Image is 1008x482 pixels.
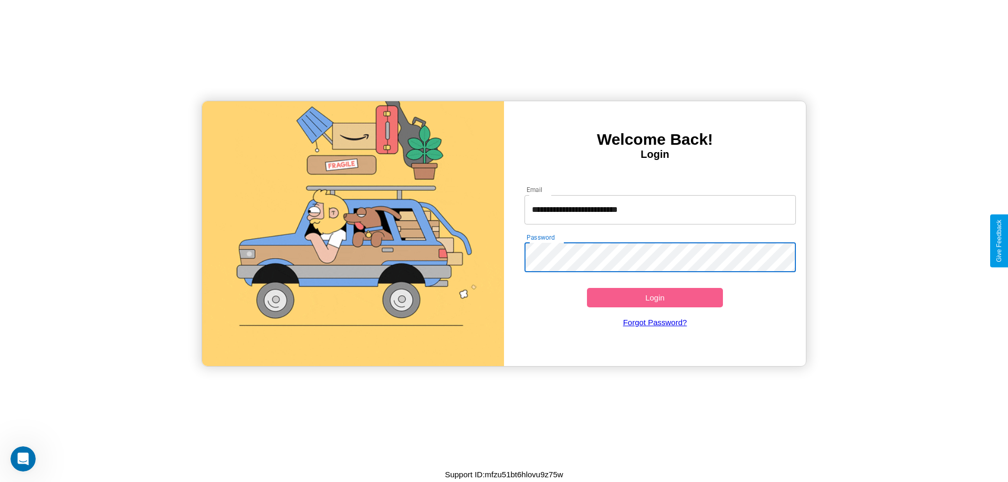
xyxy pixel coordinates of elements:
p: Support ID: mfzu51bt6hlovu9z75w [445,467,563,481]
button: Login [587,288,723,307]
iframe: Intercom live chat [10,446,36,472]
h4: Login [504,148,806,160]
h3: Welcome Back! [504,131,806,148]
label: Password [527,233,554,242]
label: Email [527,185,543,194]
img: gif [202,101,504,366]
div: Give Feedback [995,220,1003,262]
a: Forgot Password? [519,307,791,337]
